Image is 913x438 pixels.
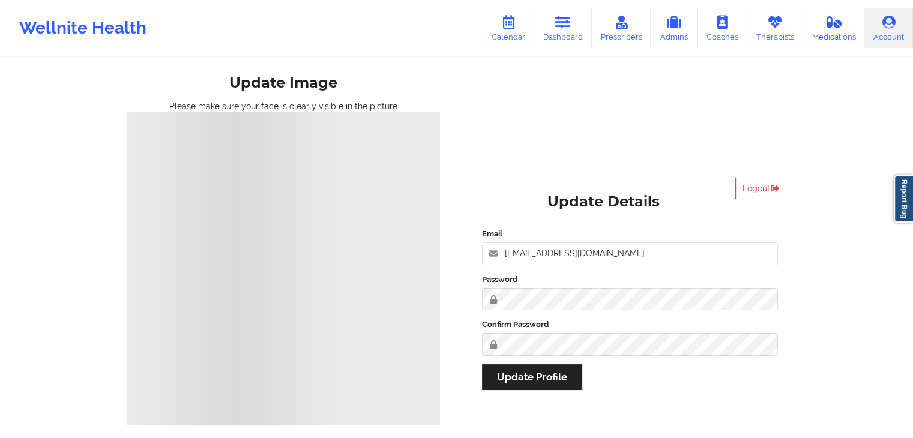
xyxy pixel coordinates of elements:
[482,364,582,390] button: Update Profile
[747,8,803,48] a: Therapists
[864,8,913,48] a: Account
[482,242,779,265] input: Email address
[735,178,786,199] button: Logout
[803,8,865,48] a: Medications
[651,8,698,48] a: Admins
[483,8,534,48] a: Calendar
[592,8,651,48] a: Prescribers
[127,100,440,112] div: Please make sure your face is clearly visible in the picture
[698,8,747,48] a: Coaches
[229,74,337,92] div: Update Image
[547,193,660,211] div: Update Details
[482,228,779,240] label: Email
[482,319,779,331] label: Confirm Password
[894,175,913,223] a: Report Bug
[482,274,779,286] label: Password
[534,8,592,48] a: Dashboard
